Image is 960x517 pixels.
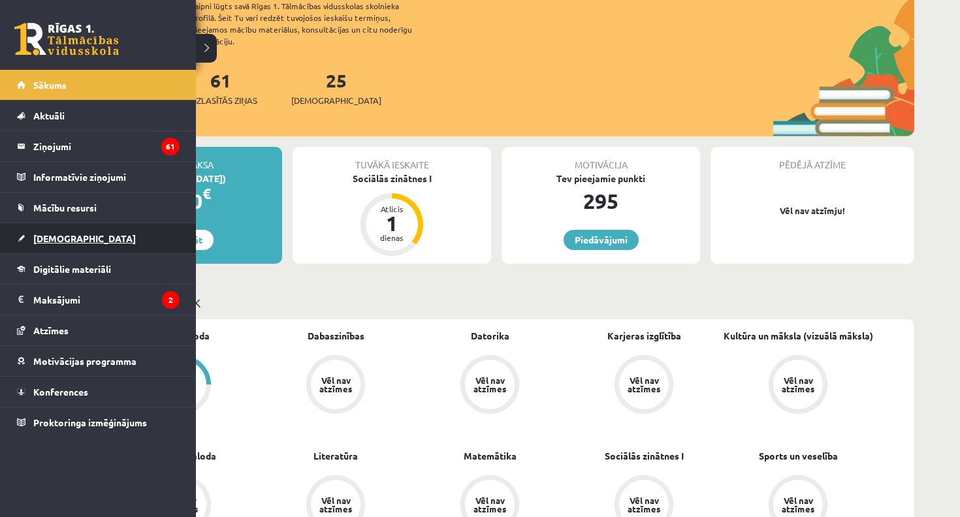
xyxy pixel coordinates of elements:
[780,496,816,513] div: Vēl nav atzīmes
[464,449,517,463] a: Matemātika
[721,355,875,416] a: Vēl nav atzīmes
[717,204,908,217] p: Vēl nav atzīmju!
[317,496,354,513] div: Vēl nav atzīmes
[161,138,180,155] i: 61
[626,376,662,393] div: Vēl nav atzīmes
[605,449,684,463] a: Sociālās zinātnes I
[33,324,69,336] span: Atzīmes
[711,147,914,172] div: Pēdējā atzīme
[33,285,180,315] legend: Maksājumi
[502,185,700,217] div: 295
[259,355,413,416] a: Vēl nav atzīmes
[17,377,180,407] a: Konferences
[291,69,381,107] a: 25[DEMOGRAPHIC_DATA]
[607,329,681,343] a: Karjeras izglītība
[33,202,97,213] span: Mācību resursi
[17,254,180,284] a: Digitālie materiāli
[33,110,65,121] span: Aktuāli
[33,416,147,428] span: Proktoringa izmēģinājums
[308,329,364,343] a: Dabaszinības
[17,223,180,253] a: [DEMOGRAPHIC_DATA]
[17,407,180,437] a: Proktoringa izmēģinājums
[17,193,180,223] a: Mācību resursi
[33,131,180,161] legend: Ziņojumi
[162,291,180,309] i: 2
[567,355,721,416] a: Vēl nav atzīmes
[184,69,257,107] a: 61Neizlasītās ziņas
[780,376,816,393] div: Vēl nav atzīmes
[33,386,88,398] span: Konferences
[724,329,873,343] a: Kultūra un māksla (vizuālā māksla)
[472,496,508,513] div: Vēl nav atzīmes
[626,496,662,513] div: Vēl nav atzīmes
[471,329,509,343] a: Datorika
[184,94,257,107] span: Neizlasītās ziņas
[472,376,508,393] div: Vēl nav atzīmes
[33,162,180,192] legend: Informatīvie ziņojumi
[17,131,180,161] a: Ziņojumi61
[17,70,180,100] a: Sākums
[33,355,136,367] span: Motivācijas programma
[17,162,180,192] a: Informatīvie ziņojumi
[313,449,358,463] a: Literatūra
[502,147,700,172] div: Motivācija
[564,230,639,250] a: Piedāvājumi
[291,94,381,107] span: [DEMOGRAPHIC_DATA]
[33,79,67,91] span: Sākums
[17,285,180,315] a: Maksājumi2
[33,232,136,244] span: [DEMOGRAPHIC_DATA]
[372,205,411,213] div: Atlicis
[317,376,354,393] div: Vēl nav atzīmes
[293,172,491,258] a: Sociālās zinātnes I Atlicis 1 dienas
[293,172,491,185] div: Sociālās zinātnes I
[17,101,180,131] a: Aktuāli
[17,346,180,376] a: Motivācijas programma
[17,315,180,345] a: Atzīmes
[372,234,411,242] div: dienas
[33,263,111,275] span: Digitālie materiāli
[14,23,119,55] a: Rīgas 1. Tālmācības vidusskola
[502,172,700,185] div: Tev pieejamie punkti
[759,449,838,463] a: Sports un veselība
[293,147,491,172] div: Tuvākā ieskaite
[84,294,909,311] p: Mācību plāns 11.b2 JK
[413,355,567,416] a: Vēl nav atzīmes
[372,213,411,234] div: 1
[202,184,211,203] span: €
